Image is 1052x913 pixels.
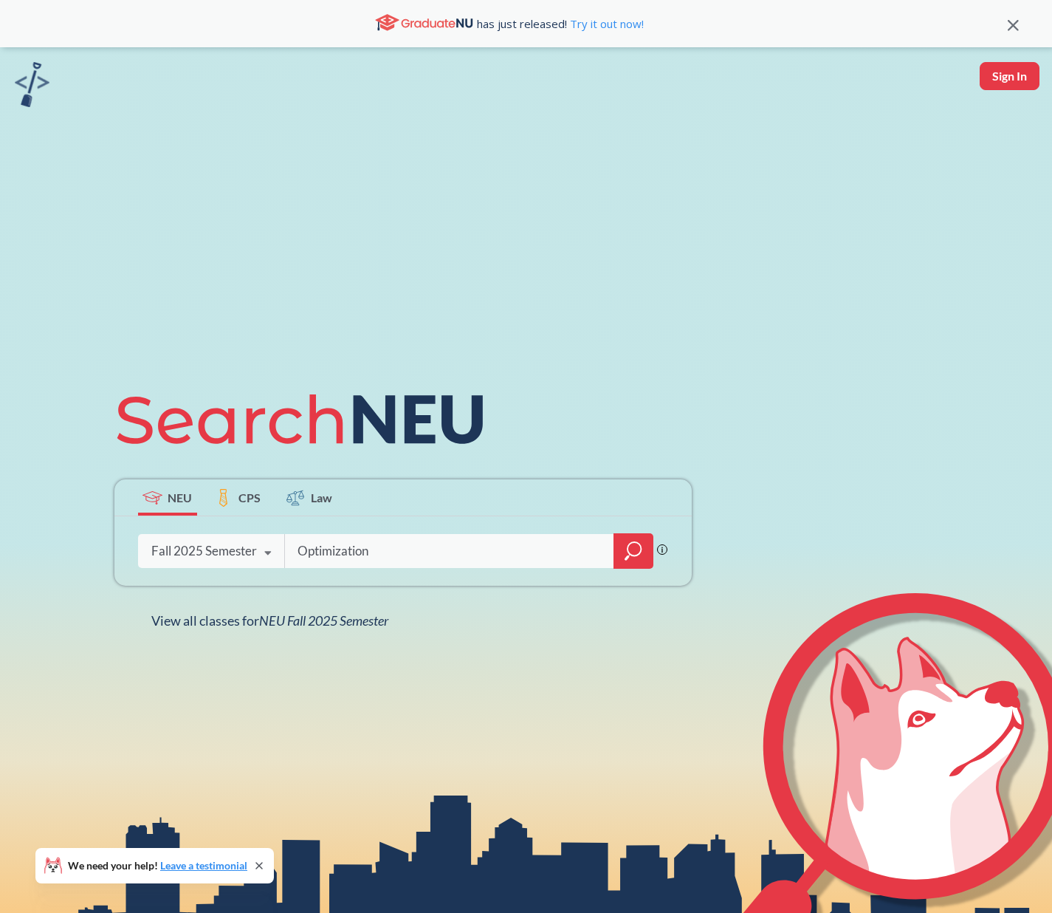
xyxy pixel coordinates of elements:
[151,543,257,559] div: Fall 2025 Semester
[296,536,603,567] input: Class, professor, course number, "phrase"
[311,489,332,506] span: Law
[68,861,247,871] span: We need your help!
[980,62,1039,90] button: Sign In
[567,16,644,31] a: Try it out now!
[477,16,644,32] span: has just released!
[15,62,49,112] a: sandbox logo
[259,612,388,629] span: NEU Fall 2025 Semester
[15,62,49,107] img: sandbox logo
[625,541,642,561] svg: magnifying glass
[151,612,388,629] span: View all classes for
[238,489,261,506] span: CPS
[613,533,653,569] div: magnifying glass
[168,489,192,506] span: NEU
[160,859,247,872] a: Leave a testimonial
